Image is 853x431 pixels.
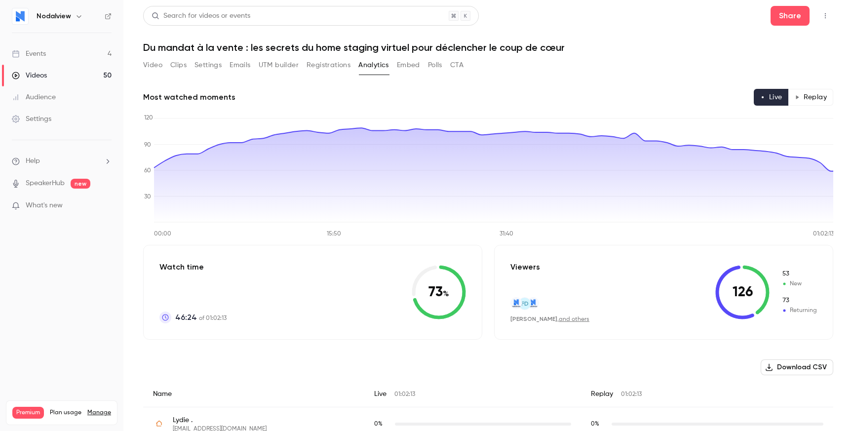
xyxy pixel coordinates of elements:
[87,409,111,417] a: Manage
[771,6,810,26] button: Share
[781,296,817,305] span: Returning
[12,92,56,102] div: Audience
[358,57,389,73] button: Analytics
[781,279,817,288] span: New
[374,420,390,429] span: Live watch time
[327,231,341,237] tspan: 15:50
[12,407,44,419] span: Premium
[500,231,513,237] tspan: 31:40
[450,57,464,73] button: CTA
[781,270,817,278] span: New
[100,201,112,210] iframe: Noticeable Trigger
[143,41,833,53] h1: Du mandat à la vente : les secrets du home staging virtuel pour déclencher le coup de cœur
[428,57,442,73] button: Polls
[143,91,235,103] h2: Most watched moments
[194,57,222,73] button: Settings
[144,115,153,121] tspan: 120
[397,57,420,73] button: Embed
[621,392,642,397] span: 01:02:13
[144,142,151,148] tspan: 90
[528,298,539,309] img: nodalview.com
[154,231,171,237] tspan: 00:00
[813,231,834,237] tspan: 01:02:13
[71,179,90,189] span: new
[591,421,599,427] span: 0 %
[143,57,162,73] button: Video
[521,299,529,308] span: FD
[37,11,71,21] h6: Nodalview
[591,420,607,429] span: Replay watch time
[143,381,364,407] div: Name
[12,156,112,166] li: help-dropdown-opener
[754,89,789,106] button: Live
[144,168,151,174] tspan: 60
[510,315,589,323] div: ,
[510,315,557,322] span: [PERSON_NAME]
[12,71,47,80] div: Videos
[175,312,197,323] span: 46:24
[170,57,187,73] button: Clips
[374,421,383,427] span: 0 %
[394,392,415,397] span: 01:02:13
[152,11,250,21] div: Search for videos or events
[559,316,589,322] a: and others
[26,200,63,211] span: What's new
[788,89,833,106] button: Replay
[817,8,833,24] button: Top Bar Actions
[153,418,165,430] img: safti.fr
[50,409,81,417] span: Plan usage
[144,194,151,200] tspan: 30
[761,359,833,375] button: Download CSV
[26,156,40,166] span: Help
[781,306,817,315] span: Returning
[364,381,581,407] div: Live
[159,261,227,273] p: Watch time
[259,57,299,73] button: UTM builder
[511,298,522,309] img: nodalview.com
[12,49,46,59] div: Events
[26,178,65,189] a: SpeakerHub
[230,57,250,73] button: Emails
[12,8,28,24] img: Nodalview
[510,261,540,273] p: Viewers
[581,381,833,407] div: Replay
[175,312,227,323] p: of 01:02:13
[307,57,350,73] button: Registrations
[12,114,51,124] div: Settings
[173,415,267,425] span: Lydie .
